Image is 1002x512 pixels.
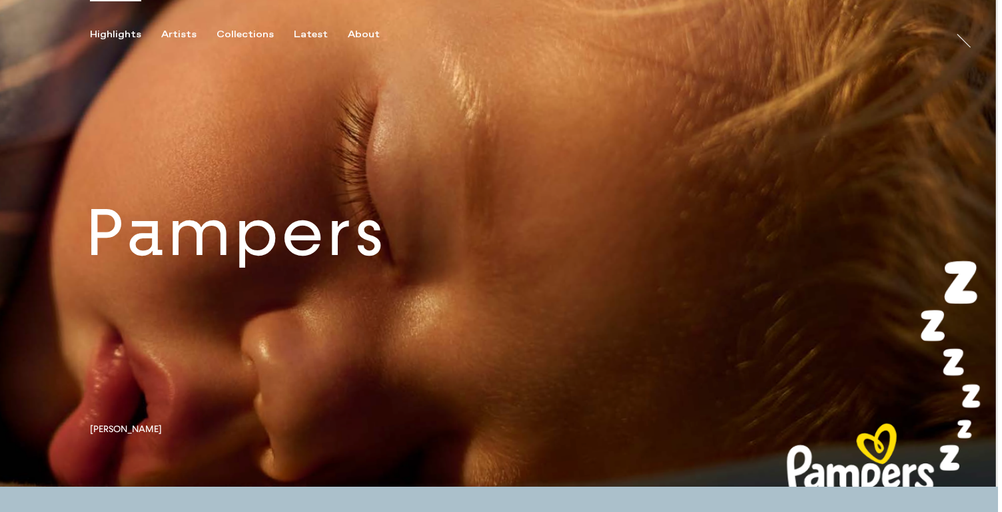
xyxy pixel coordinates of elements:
[217,29,274,41] div: Collections
[294,29,348,41] button: Latest
[161,29,197,41] div: Artists
[217,29,294,41] button: Collections
[348,29,400,41] button: About
[348,29,380,41] div: About
[90,29,161,41] button: Highlights
[161,29,217,41] button: Artists
[294,29,328,41] div: Latest
[90,29,141,41] div: Highlights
